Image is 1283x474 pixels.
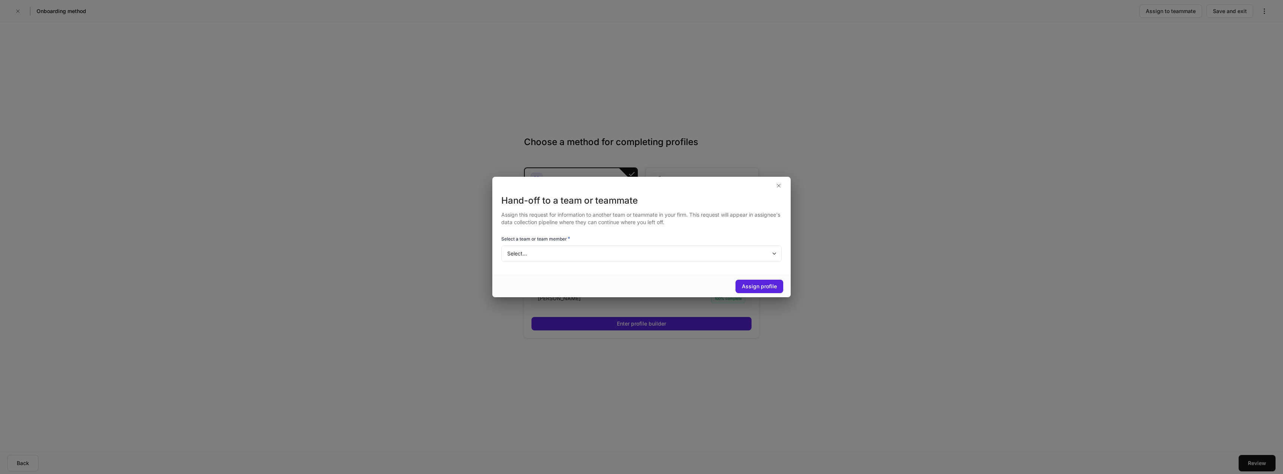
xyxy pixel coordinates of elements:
div: Assign this request for information to another team or teammate in your firm. This request will a... [501,207,782,226]
div: Assign profile [742,283,777,290]
button: Assign profile [735,280,783,293]
h6: Select a team or team member [501,235,570,242]
div: Hand-off to a team or teammate [501,195,782,207]
div: Select... [501,245,781,262]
